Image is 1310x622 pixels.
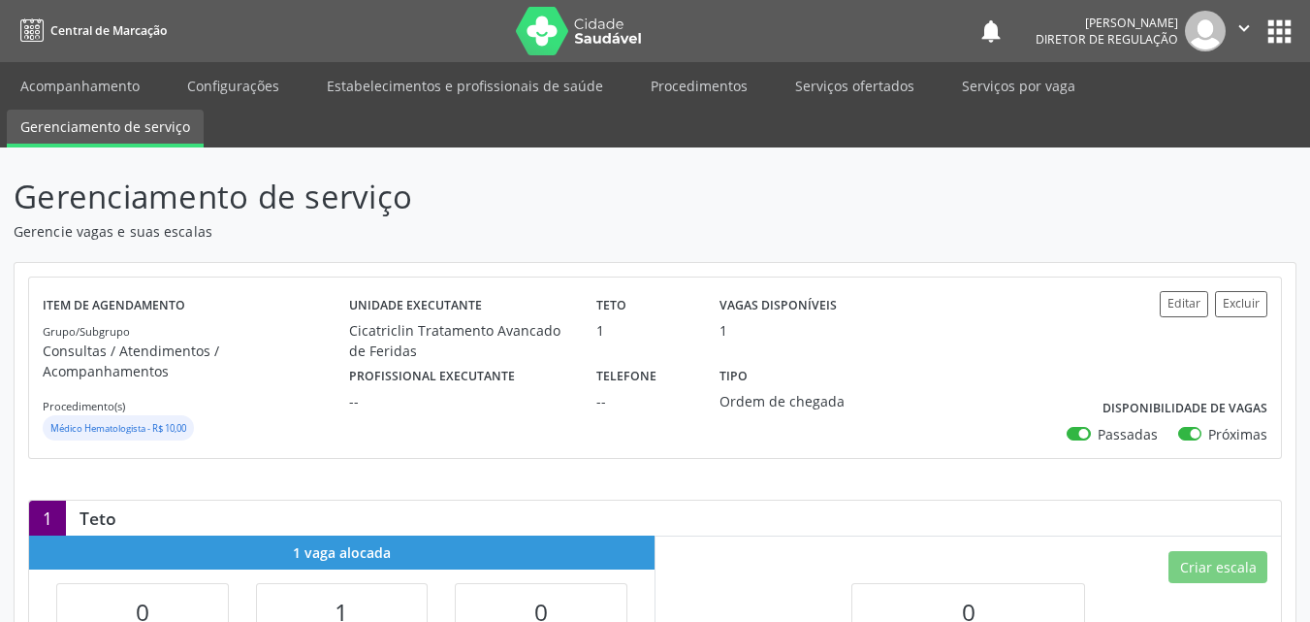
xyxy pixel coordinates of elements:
a: Gerenciamento de serviço [7,110,204,147]
button: apps [1262,15,1296,49]
div: 1 [29,501,66,536]
div: 1 vaga alocada [29,536,655,570]
p: Gerencie vagas e suas escalas [14,221,911,242]
div: [PERSON_NAME] [1036,15,1178,31]
label: Disponibilidade de vagas [1102,394,1267,424]
button: notifications [977,17,1005,45]
button: Excluir [1215,291,1267,317]
small: Procedimento(s) [43,399,125,413]
div: 1 [596,320,692,341]
label: Teto [596,291,626,321]
label: Profissional executante [349,361,515,391]
label: Telefone [596,361,656,391]
label: Próximas [1208,424,1267,444]
div: Cicatriclin Tratamento Avancado de Feridas [349,320,569,361]
label: Tipo [719,361,748,391]
div: 1 [719,320,727,341]
small: Médico Hematologista - R$ 10,00 [50,422,186,435]
div: -- [349,391,569,411]
label: Passadas [1098,424,1158,444]
p: Gerenciamento de serviço [14,173,911,221]
a: Central de Marcação [14,15,167,47]
a: Acompanhamento [7,69,153,103]
span: Central de Marcação [50,22,167,39]
div: Ordem de chegada [719,391,878,411]
button: Editar [1160,291,1208,317]
small: Grupo/Subgrupo [43,324,130,339]
a: Procedimentos [637,69,761,103]
i:  [1233,17,1255,39]
label: Vagas disponíveis [719,291,837,321]
span: Diretor de regulação [1036,31,1178,48]
div: Teto [66,507,130,529]
label: Unidade executante [349,291,482,321]
p: Consultas / Atendimentos / Acompanhamentos [43,341,349,381]
button:  [1226,11,1262,51]
a: Serviços ofertados [782,69,928,103]
label: Item de agendamento [43,291,185,321]
div: -- [596,391,692,411]
button: Criar escala [1168,551,1267,584]
a: Configurações [174,69,293,103]
img: img [1185,11,1226,51]
a: Estabelecimentos e profissionais de saúde [313,69,617,103]
a: Serviços por vaga [948,69,1089,103]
